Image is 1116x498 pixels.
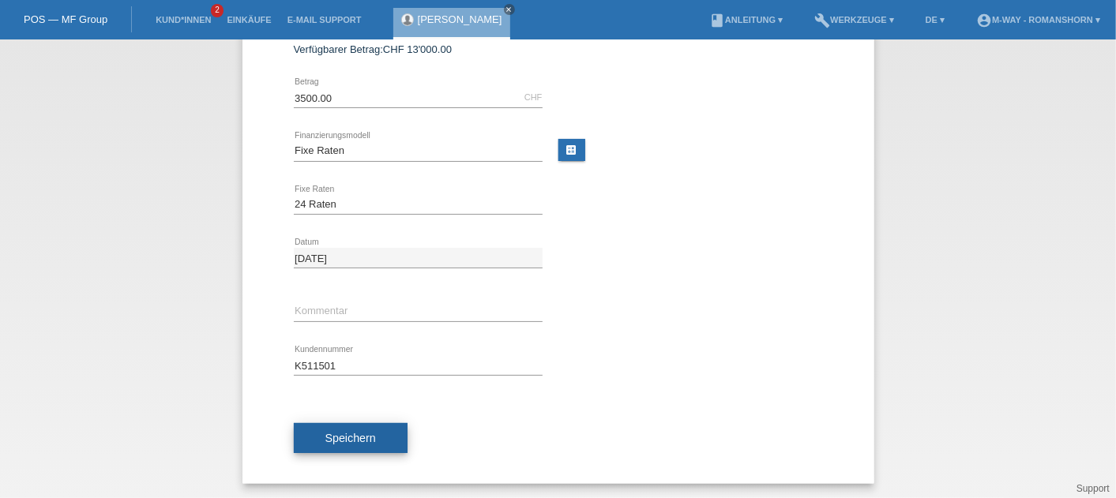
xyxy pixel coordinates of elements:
[280,15,370,24] a: E-Mail Support
[505,6,513,13] i: close
[968,15,1108,24] a: account_circlem-way - Romanshorn ▾
[814,13,830,28] i: build
[148,15,219,24] a: Kund*innen
[211,4,224,17] span: 2
[24,13,107,25] a: POS — MF Group
[918,15,953,24] a: DE ▾
[294,43,823,55] div: Verfügbarer Betrag:
[294,423,408,453] button: Speichern
[558,139,585,161] a: calculate
[701,15,791,24] a: bookAnleitung ▾
[524,92,543,102] div: CHF
[219,15,279,24] a: Einkäufe
[709,13,725,28] i: book
[1077,483,1110,494] a: Support
[325,432,376,444] span: Speichern
[504,4,515,15] a: close
[566,144,578,156] i: calculate
[976,13,992,28] i: account_circle
[806,15,902,24] a: buildWerkzeuge ▾
[418,13,502,25] a: [PERSON_NAME]
[383,43,452,55] span: CHF 13'000.00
